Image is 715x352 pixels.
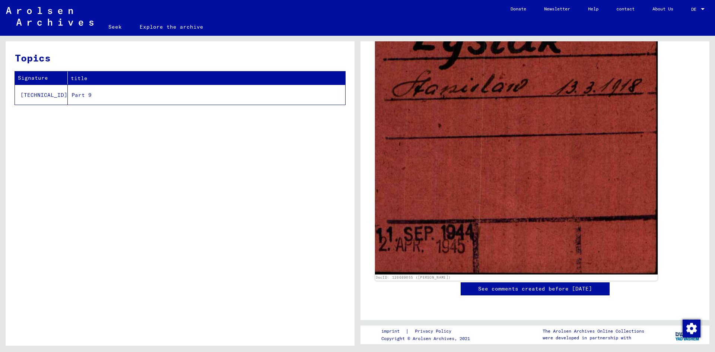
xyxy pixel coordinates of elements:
[691,6,696,12] font: DE
[652,6,673,12] font: About Us
[674,325,702,344] img: yv_logo.png
[71,75,88,82] font: title
[108,23,122,30] font: Seek
[616,6,635,12] font: contact
[406,328,409,334] font: |
[140,23,203,30] font: Explore the archive
[381,327,406,335] a: imprint
[376,275,451,280] a: DocID: 128689055 ([PERSON_NAME])
[20,92,67,98] font: [TECHNICAL_ID]
[588,6,598,12] font: Help
[381,328,400,334] font: imprint
[381,336,470,341] font: Copyright © Arolsen Archives, 2021
[683,320,700,337] img: Change consent
[6,7,93,26] img: Arolsen_neg.svg
[478,285,592,292] font: See comments created before [DATE]
[478,285,592,293] a: See comments created before [DATE]
[18,74,48,81] font: Signature
[409,327,460,335] a: Privacy Policy
[544,6,570,12] font: Newsletter
[543,328,644,334] font: The Arolsen Archives Online Collections
[415,328,451,334] font: Privacy Policy
[15,52,51,64] font: Topics
[543,335,631,340] font: were developed in partnership with
[99,18,131,36] a: Seek
[131,18,212,36] a: Explore the archive
[71,92,92,98] font: Part 9
[511,6,526,12] font: Donate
